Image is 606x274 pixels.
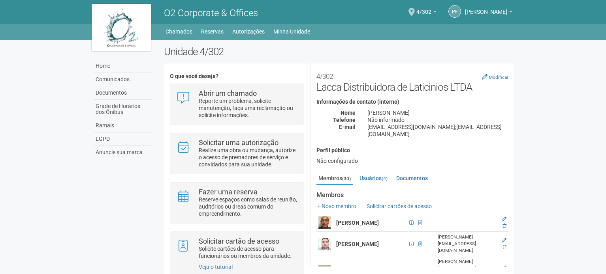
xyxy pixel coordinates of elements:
[448,5,461,18] a: PF
[164,7,258,19] span: O2 Corporate & Offices
[94,73,152,86] a: Comunicados
[316,99,508,105] h4: Informações de contato (interno)
[489,75,508,80] small: Modificar
[176,139,297,168] a: Solicitar uma autorização Realize uma obra ou mudança, autorize o acesso de prestadores de serviç...
[416,1,431,15] span: 4/302
[232,26,265,37] a: Autorizações
[316,172,353,185] a: Membros(30)
[318,216,331,229] img: user.png
[361,123,514,138] div: [EMAIL_ADDRESS][DOMAIN_NAME];[EMAIL_ADDRESS][DOMAIN_NAME]
[316,157,508,164] div: Não configurado
[502,216,506,222] a: Editar membro
[316,192,508,199] strong: Membros
[94,86,152,100] a: Documentos
[482,74,508,80] a: Modificar
[199,138,279,147] strong: Solicitar uma autorização
[502,265,506,271] a: Editar membro
[438,234,497,254] div: [PERSON_NAME][EMAIL_ADDRESS][DOMAIN_NAME]
[316,203,356,209] a: Novo membro
[176,90,297,119] a: Abrir um chamado Reporte um problema, solicite manutenção, faça uma reclamação ou solicite inform...
[502,244,506,250] a: Excluir membro
[318,238,331,250] img: user.png
[361,109,514,116] div: [PERSON_NAME]
[199,97,298,119] p: Reporte um problema, solicite manutenção, faça uma reclamação ou solicite informações.
[336,241,379,247] strong: [PERSON_NAME]
[164,46,514,58] h2: Unidade 4/302
[94,132,152,146] a: LGPD
[316,73,333,80] small: 4/302
[199,245,298,259] p: Solicite cartões de acesso para funcionários ou membros da unidade.
[94,119,152,132] a: Ramais
[94,100,152,119] a: Grade de Horários dos Ônibus
[416,10,437,16] a: 4/302
[199,89,257,97] strong: Abrir um chamado
[316,69,508,93] h2: Lacca Distribuidora de Laticinios LTDA
[201,26,224,37] a: Reservas
[502,238,506,243] a: Editar membro
[336,220,379,226] strong: [PERSON_NAME]
[273,26,310,37] a: Minha Unidade
[92,4,151,51] img: logo.jpg
[199,196,298,217] p: Reserve espaços como salas de reunião, auditórios ou áreas comum do empreendimento.
[361,116,514,123] div: Não informado
[333,117,356,123] strong: Telefone
[342,176,351,181] small: (30)
[341,110,356,116] strong: Nome
[382,176,388,181] small: (4)
[94,146,152,159] a: Anuncie sua marca
[465,1,507,15] span: PRISCILLA FREITAS
[170,73,304,79] h4: O que você deseja?
[361,203,432,209] a: Solicitar cartões de acesso
[465,10,512,16] a: [PERSON_NAME]
[502,223,506,229] a: Excluir membro
[394,172,430,184] a: Documentos
[176,188,297,217] a: Fazer uma reserva Reserve espaços como salas de reunião, auditórios ou áreas comum do empreendime...
[339,124,356,130] strong: E-mail
[176,238,297,259] a: Solicitar cartão de acesso Solicite cartões de acesso para funcionários ou membros da unidade.
[316,147,508,153] h4: Perfil público
[166,26,192,37] a: Chamados
[94,60,152,73] a: Home
[199,237,279,245] strong: Solicitar cartão de acesso
[358,172,390,184] a: Usuários(4)
[199,188,258,196] strong: Fazer uma reserva
[199,264,233,270] a: Veja o tutorial
[199,147,298,168] p: Realize uma obra ou mudança, autorize o acesso de prestadores de serviço e convidados para sua un...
